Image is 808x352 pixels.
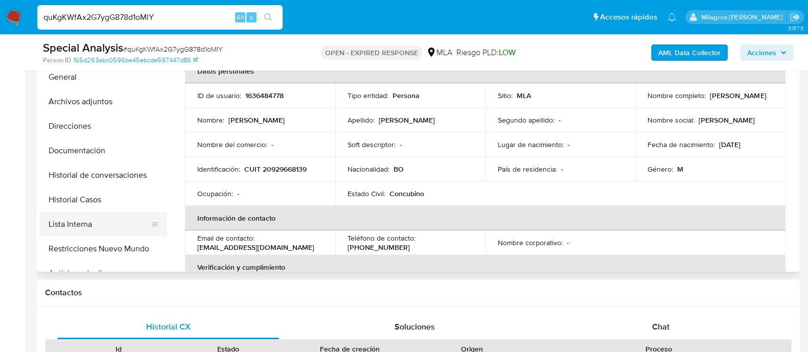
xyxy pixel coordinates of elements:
[379,115,435,125] p: [PERSON_NAME]
[39,163,167,187] button: Historial de conversaciones
[39,237,167,261] button: Restricciones Nuevo Mundo
[567,238,569,247] p: -
[197,233,255,243] p: Email de contacto :
[228,115,285,125] p: [PERSON_NAME]
[498,238,563,247] p: Nombre corporativo :
[788,24,803,32] span: 3.157.3
[393,91,420,100] p: Persona
[651,44,728,61] button: AML Data Collector
[561,165,563,174] p: -
[39,187,167,212] button: Historial Casos
[652,321,670,333] span: Chat
[237,189,239,198] p: -
[197,165,240,174] p: Identificación :
[559,115,561,125] p: -
[39,138,167,163] button: Documentación
[395,321,435,333] span: Soluciones
[498,91,513,100] p: Sitio :
[185,255,786,279] th: Verificación y cumplimiento
[146,321,191,333] span: Historial CX
[185,59,786,83] th: Datos personales
[658,44,721,61] b: AML Data Collector
[747,44,776,61] span: Acciones
[701,12,786,22] p: milagros.cisterna@mercadolibre.com
[258,10,279,25] button: search-icon
[348,115,375,125] p: Apellido :
[456,47,516,58] span: Riesgo PLD:
[677,165,683,174] p: M
[236,12,244,22] span: Alt
[648,115,695,125] p: Nombre social :
[498,165,557,174] p: País de residencia :
[710,91,766,100] p: [PERSON_NAME]
[123,44,223,54] span: # quKgKWfAx2G7ygG878d1oMlY
[39,212,159,237] button: Lista Interna
[39,261,167,286] button: Anticipos de dinero
[321,45,422,60] p: OPEN - EXPIRED RESPONSE
[245,91,284,100] p: 1636484778
[197,140,267,149] p: Nombre del comercio :
[43,56,71,65] b: Person ID
[43,39,123,56] b: Special Analysis
[648,91,706,100] p: Nombre completo :
[39,89,167,114] button: Archivos adjuntos
[197,189,233,198] p: Ocupación :
[517,91,531,100] p: MLA
[73,56,198,65] a: 165d263abc0596be45ebcde597447d85
[740,44,794,61] button: Acciones
[389,189,424,198] p: Concubino
[250,12,253,22] span: s
[348,91,388,100] p: Tipo entidad :
[648,140,715,149] p: Fecha de nacimiento :
[699,115,755,125] p: [PERSON_NAME]
[197,115,224,125] p: Nombre :
[39,114,167,138] button: Direcciones
[271,140,273,149] p: -
[348,233,415,243] p: Teléfono de contacto :
[499,46,516,58] span: LOW
[648,165,673,174] p: Género :
[600,12,657,22] span: Accesos rápidos
[394,165,404,174] p: BO
[197,91,241,100] p: ID de usuario :
[568,140,570,149] p: -
[348,189,385,198] p: Estado Civil :
[348,165,389,174] p: Nacionalidad :
[244,165,307,174] p: CUIT 20929668139
[400,140,402,149] p: -
[348,243,410,252] p: [PHONE_NUMBER]
[197,243,314,252] p: [EMAIL_ADDRESS][DOMAIN_NAME]
[348,140,396,149] p: Soft descriptor :
[39,65,167,89] button: General
[45,288,792,298] h1: Contactos
[426,47,452,58] div: MLA
[498,115,555,125] p: Segundo apellido :
[37,11,283,24] input: Buscar usuario o caso...
[185,206,786,230] th: Información de contacto
[719,140,741,149] p: [DATE]
[667,13,676,21] a: Notificaciones
[790,12,800,22] a: Salir
[498,140,564,149] p: Lugar de nacimiento :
